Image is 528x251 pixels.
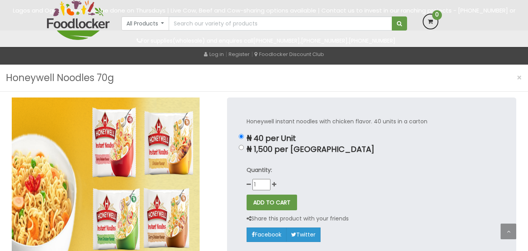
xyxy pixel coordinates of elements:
[247,117,497,126] p: Honeywell instant noodles with chicken flavor. 40 units in a carton
[247,195,297,210] button: ADD TO CART
[229,51,250,58] a: Register
[251,50,253,58] span: |
[121,16,169,31] button: All Products
[286,228,321,242] a: Twitter
[247,166,272,174] strong: Quantity:
[247,214,349,223] p: Share this product with your friends
[169,16,392,31] input: Search our variety of products
[239,134,244,139] input: ₦ 40 per Unit
[239,145,244,150] input: ₦ 1,500 per [GEOGRAPHIC_DATA]
[247,134,497,143] p: ₦ 40 per Unit
[6,70,114,85] h3: Honeywell Noodles 70g
[204,51,224,58] a: Log in
[225,50,227,58] span: |
[517,72,522,83] span: ×
[247,228,287,242] a: Facebook
[432,10,442,20] span: 0
[513,70,526,86] button: Close
[247,145,497,154] p: ₦ 1,500 per [GEOGRAPHIC_DATA]
[254,51,324,58] a: Foodlocker Discount Club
